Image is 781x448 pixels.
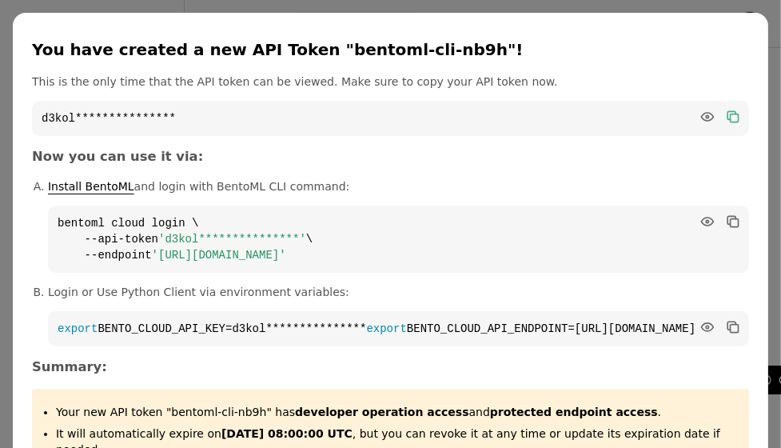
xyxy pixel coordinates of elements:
span: export [58,322,98,335]
span: and [295,406,658,418]
p: This is the only time that the API token can be viewed. Make sure to copy your API token now. [32,74,749,90]
strong: protected endpoint access [490,406,658,418]
code: bentoml cloud login \ --api-token \ --endpoint [48,206,749,273]
span: '[URL][DOMAIN_NAME]' [152,249,286,262]
code: BENTO_CLOUD_API_KEY=d3kol*************** BENTO_CLOUD_API_ENDPOINT=[URL][DOMAIN_NAME] [48,311,749,346]
span: export [366,322,406,335]
p: Your new API token "bentoml-cli-nb9h" has . [56,404,737,420]
p: and login with BentoML CLI command: [48,178,749,194]
strong: [DATE] 08:00:00 UTC [221,427,353,440]
a: Install BentoML [48,180,134,193]
div: You have created a new API Token "bentoml-cli-nb9h"! [32,38,743,61]
h3: Now you can use it via: [32,149,749,165]
strong: developer operation access [295,406,469,418]
h3: Summary: [32,359,749,375]
p: Login or Use Python Client via environment variables: [48,284,749,300]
